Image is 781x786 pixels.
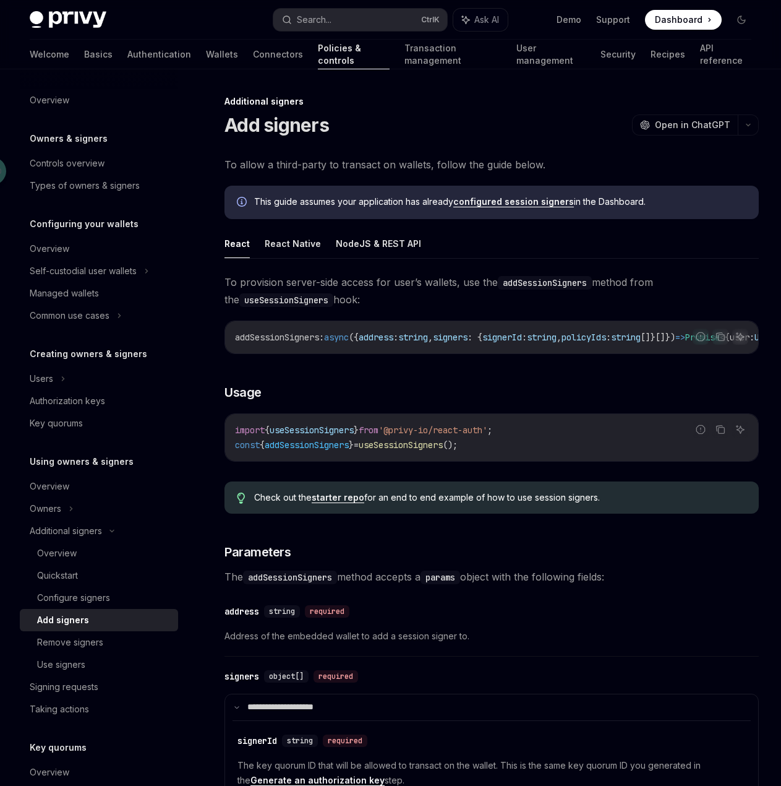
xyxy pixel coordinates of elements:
span: } [354,425,359,436]
span: To provision server-side access for user’s wallets, use the method from the hook: [224,274,759,308]
div: Authorization keys [30,394,105,408]
button: Toggle dark mode [732,10,751,30]
a: User management [516,40,586,69]
span: string [611,332,641,343]
div: Overview [37,546,77,561]
a: Taking actions [20,698,178,720]
span: To allow a third-party to transact on wallets, follow the guide below. [224,156,759,173]
a: Authorization keys [20,390,178,412]
span: : [749,332,754,343]
svg: Tip [237,493,245,504]
span: string [269,607,295,616]
a: Overview [20,238,178,260]
a: starter repo [312,492,364,503]
a: Policies & controls [318,40,390,69]
a: Overview [20,542,178,564]
span: object[] [269,672,304,681]
span: Check out the for an end to end example of how to use session signers. [254,491,746,504]
button: React [224,229,250,258]
code: useSessionSigners [239,293,333,307]
div: Additional signers [30,524,102,538]
a: Quickstart [20,564,178,587]
span: : [522,332,527,343]
div: Overview [30,93,69,108]
a: Demo [557,14,581,26]
span: Dashboard [655,14,702,26]
div: Additional signers [224,95,759,108]
div: Search... [297,12,331,27]
a: Types of owners & signers [20,175,178,197]
span: addSessionSigners [235,332,319,343]
h5: Creating owners & signers [30,347,147,361]
div: Common use cases [30,308,109,323]
a: Transaction management [404,40,501,69]
span: Promise [685,332,720,343]
span: from [359,425,378,436]
h5: Configuring your wallets [30,217,139,231]
span: The method accepts a object with the following fields: [224,568,759,585]
button: Copy the contents from the code block [712,421,728,438]
span: User [754,332,774,343]
a: Configure signers [20,587,178,609]
span: This guide assumes your application has already in the Dashboard. [254,196,746,208]
button: Open in ChatGPT [632,114,738,136]
span: Open in ChatGPT [655,119,730,131]
a: Recipes [651,40,685,69]
span: Ask AI [474,14,499,26]
div: address [224,605,259,618]
span: ({ [349,332,359,343]
a: Overview [20,475,178,498]
h5: Key quorums [30,740,87,755]
div: Types of owners & signers [30,178,140,193]
span: Address of the embedded wallet to add a session signer to. [224,629,759,644]
span: string [287,736,313,746]
a: Wallets [206,40,238,69]
span: signerId [482,332,522,343]
span: Usage [224,384,262,401]
div: Add signers [37,613,89,628]
button: Ask AI [453,9,508,31]
div: Managed wallets [30,286,99,301]
span: : [319,332,324,343]
span: const [235,439,260,451]
button: Ask AI [732,421,748,438]
code: addSessionSigners [498,276,592,290]
div: Configure signers [37,590,110,605]
a: Overview [20,89,178,111]
span: = [354,439,359,451]
span: (); [443,439,458,451]
div: Quickstart [37,568,78,583]
button: React Native [265,229,321,258]
span: addSessionSigners [265,439,349,451]
span: } [349,439,354,451]
span: useSessionSigners [359,439,443,451]
span: address [359,332,393,343]
a: Add signers [20,609,178,631]
span: => [675,332,685,343]
a: API reference [700,40,751,69]
a: Controls overview [20,152,178,175]
a: Generate an authorization key [250,775,385,786]
button: NodeJS & REST API [336,229,421,258]
a: Key quorums [20,412,178,434]
img: dark logo [30,11,106,28]
span: { [265,425,270,436]
div: Taking actions [30,702,89,717]
div: Users [30,371,53,386]
a: Connectors [253,40,303,69]
a: Managed wallets [20,282,178,304]
h5: Using owners & signers [30,454,134,469]
span: async [324,332,349,343]
a: Basics [84,40,113,69]
button: Ask AI [732,329,748,345]
a: Dashboard [645,10,722,30]
span: signers [433,332,467,343]
div: Owners [30,501,61,516]
span: useSessionSigners [270,425,354,436]
button: Report incorrect code [693,329,709,345]
span: : [393,332,398,343]
div: Remove signers [37,635,103,650]
span: string [398,332,428,343]
span: user [730,332,749,343]
div: Overview [30,241,69,256]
